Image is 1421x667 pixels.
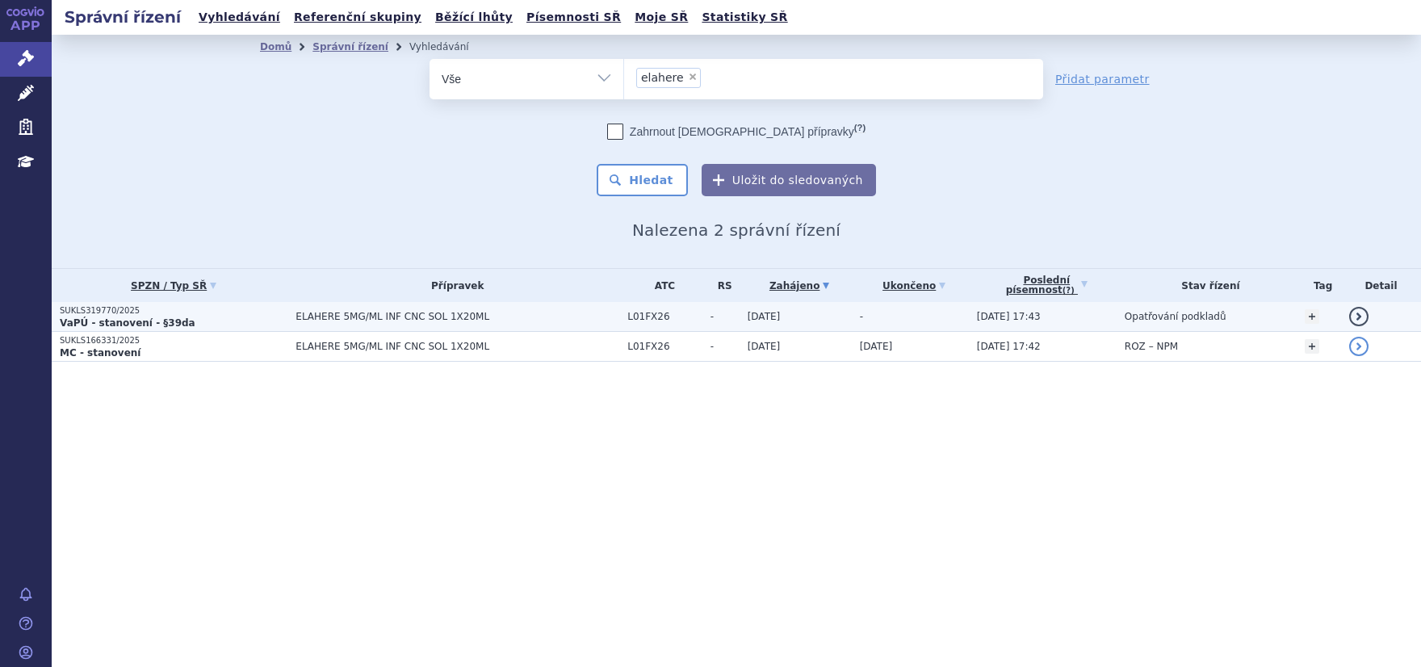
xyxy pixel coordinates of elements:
span: - [710,311,740,322]
th: ATC [619,269,702,302]
h2: Správní řízení [52,6,194,28]
a: Ukončeno [860,275,969,297]
span: ELAHERE 5MG/ML INF CNC SOL 1X20ML [296,311,619,322]
a: Správní řízení [312,41,388,52]
a: Moje SŘ [630,6,693,28]
input: elahere [706,67,715,87]
p: SUKLS319770/2025 [60,305,287,317]
a: Poslednípísemnost(?) [977,269,1117,302]
a: + [1305,309,1319,324]
a: Domů [260,41,291,52]
a: Přidat parametr [1055,71,1150,87]
strong: MC - stanovení [60,347,140,359]
li: Vyhledávání [409,35,490,59]
span: [DATE] [860,341,893,352]
th: Stav řízení [1117,269,1297,302]
th: RS [702,269,740,302]
abbr: (?) [854,123,866,133]
th: Detail [1341,269,1421,302]
span: Nalezena 2 správní řízení [632,220,840,240]
span: × [688,72,698,82]
a: Zahájeno [748,275,852,297]
strong: VaPÚ - stanovení - §39da [60,317,195,329]
span: [DATE] [748,311,781,322]
span: - [710,341,740,352]
a: detail [1349,337,1369,356]
a: Vyhledávání [194,6,285,28]
span: [DATE] 17:43 [977,311,1041,322]
a: Písemnosti SŘ [522,6,626,28]
abbr: (?) [1063,286,1075,296]
th: Přípravek [287,269,619,302]
span: [DATE] [748,341,781,352]
span: Opatřování podkladů [1125,311,1226,322]
a: Běžící lhůty [430,6,518,28]
label: Zahrnout [DEMOGRAPHIC_DATA] přípravky [607,124,866,140]
a: detail [1349,307,1369,326]
span: ELAHERE 5MG/ML INF CNC SOL 1X20ML [296,341,619,352]
a: SPZN / Typ SŘ [60,275,287,297]
span: L01FX26 [627,341,702,352]
a: + [1305,339,1319,354]
button: Uložit do sledovaných [702,164,876,196]
span: elahere [641,72,684,83]
span: L01FX26 [627,311,702,322]
span: ROZ – NPM [1125,341,1178,352]
p: SUKLS166331/2025 [60,335,287,346]
span: - [860,311,863,322]
span: [DATE] 17:42 [977,341,1041,352]
button: Hledat [597,164,688,196]
th: Tag [1297,269,1341,302]
a: Statistiky SŘ [697,6,792,28]
a: Referenční skupiny [289,6,426,28]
